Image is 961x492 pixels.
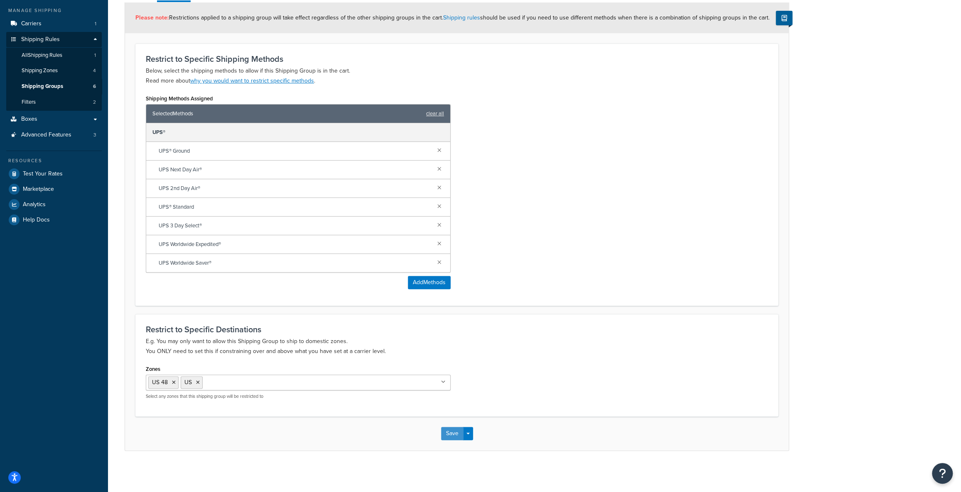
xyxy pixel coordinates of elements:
[6,127,102,143] a: Advanced Features3
[6,212,102,227] a: Help Docs
[426,108,444,119] a: clear all
[146,95,213,102] label: Shipping Methods Assigned
[159,183,431,194] span: UPS 2nd Day Air®
[6,32,102,111] li: Shipping Rules
[152,108,422,119] span: Selected Methods
[146,123,450,142] div: UPS®
[146,366,160,372] label: Zones
[932,463,953,484] button: Open Resource Center
[6,32,102,47] a: Shipping Rules
[6,95,102,110] a: Filters2
[159,201,431,213] span: UPS® Standard
[23,170,63,178] span: Test Your Rates
[159,257,431,269] span: UPS Worldwide Saver®
[443,13,480,22] a: Shipping rules
[6,166,102,181] a: Test Your Rates
[6,182,102,197] a: Marketplace
[21,20,42,27] span: Carriers
[6,7,102,14] div: Manage Shipping
[159,164,431,175] span: UPS Next Day Air®
[146,336,768,356] p: E.g. You may only want to allow this Shipping Group to ship to domestic zones. You ONLY need to s...
[93,83,96,90] span: 6
[22,52,62,59] span: All Shipping Rules
[21,132,71,139] span: Advanced Features
[159,220,431,231] span: UPS 3 Day Select®
[146,66,768,86] p: Below, select the shipping methods to allow if this Shipping Group is in the cart. Read more about .
[6,16,102,32] a: Carriers1
[152,378,168,387] span: US 48
[6,79,102,94] li: Shipping Groups
[776,11,792,25] button: Show Help Docs
[22,99,36,106] span: Filters
[6,112,102,127] a: Boxes
[23,201,46,208] span: Analytics
[6,127,102,143] li: Advanced Features
[6,63,102,78] a: Shipping Zones4
[21,116,37,123] span: Boxes
[6,157,102,164] div: Resources
[159,145,431,157] span: UPS® Ground
[23,186,54,193] span: Marketplace
[94,52,96,59] span: 1
[184,378,192,387] span: US
[6,79,102,94] a: Shipping Groups6
[135,13,169,22] strong: Please note:
[190,76,314,85] a: why you would want to restrict specific methods
[22,67,58,74] span: Shipping Zones
[95,20,96,27] span: 1
[93,67,96,74] span: 4
[159,239,431,250] span: UPS Worldwide Expedited®
[6,63,102,78] li: Shipping Zones
[21,36,60,43] span: Shipping Rules
[146,393,451,399] p: Select any zones that this shipping group will be restricted to
[93,132,96,139] span: 3
[135,13,770,22] span: Restrictions applied to a shipping group will take effect regardless of the other shipping groups...
[6,95,102,110] li: Filters
[6,48,102,63] a: AllShipping Rules1
[23,217,50,224] span: Help Docs
[441,427,463,440] button: Save
[6,16,102,32] li: Carriers
[408,276,451,289] button: AddMethods
[22,83,63,90] span: Shipping Groups
[93,99,96,106] span: 2
[146,325,768,334] h3: Restrict to Specific Destinations
[6,197,102,212] a: Analytics
[146,54,768,63] h3: Restrict to Specific Shipping Methods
